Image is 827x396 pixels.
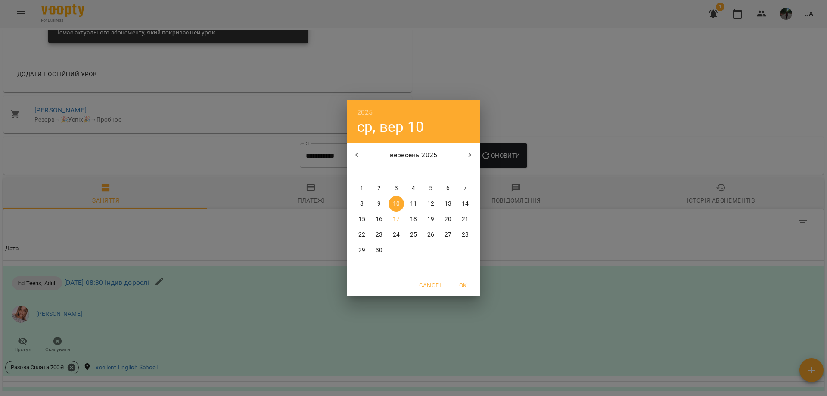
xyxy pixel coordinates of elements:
[406,196,421,212] button: 11
[371,212,387,227] button: 16
[423,181,438,196] button: 5
[371,196,387,212] button: 9
[423,212,438,227] button: 19
[457,196,473,212] button: 14
[360,200,364,208] p: 8
[410,231,417,239] p: 25
[457,227,473,243] button: 28
[357,118,424,136] button: ср, вер 10
[462,215,469,224] p: 21
[354,243,370,258] button: 29
[371,243,387,258] button: 30
[445,200,451,208] p: 13
[389,212,404,227] button: 17
[376,231,382,239] p: 23
[360,184,364,193] p: 1
[376,215,382,224] p: 16
[389,168,404,176] span: ср
[419,280,442,290] span: Cancel
[354,168,370,176] span: пн
[410,200,417,208] p: 11
[393,200,400,208] p: 10
[406,212,421,227] button: 18
[393,231,400,239] p: 24
[462,200,469,208] p: 14
[358,215,365,224] p: 15
[389,181,404,196] button: 3
[449,278,477,293] button: OK
[440,196,456,212] button: 13
[440,168,456,176] span: сб
[453,280,473,290] span: OK
[354,212,370,227] button: 15
[416,278,446,293] button: Cancel
[354,227,370,243] button: 22
[423,168,438,176] span: пт
[358,231,365,239] p: 22
[462,231,469,239] p: 28
[406,181,421,196] button: 4
[412,184,415,193] p: 4
[446,184,450,193] p: 6
[410,215,417,224] p: 18
[440,227,456,243] button: 27
[423,227,438,243] button: 26
[376,246,382,255] p: 30
[427,215,434,224] p: 19
[354,181,370,196] button: 1
[457,181,473,196] button: 7
[423,196,438,212] button: 12
[406,227,421,243] button: 25
[395,184,398,193] p: 3
[445,231,451,239] p: 27
[393,215,400,224] p: 17
[371,181,387,196] button: 2
[463,184,467,193] p: 7
[371,168,387,176] span: вт
[377,184,381,193] p: 2
[440,181,456,196] button: 6
[445,215,451,224] p: 20
[457,168,473,176] span: нд
[377,200,381,208] p: 9
[429,184,432,193] p: 5
[358,246,365,255] p: 29
[389,227,404,243] button: 24
[354,196,370,212] button: 8
[406,168,421,176] span: чт
[389,196,404,212] button: 10
[440,212,456,227] button: 20
[371,227,387,243] button: 23
[367,150,460,160] p: вересень 2025
[427,200,434,208] p: 12
[427,231,434,239] p: 26
[457,212,473,227] button: 21
[357,106,373,118] button: 2025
